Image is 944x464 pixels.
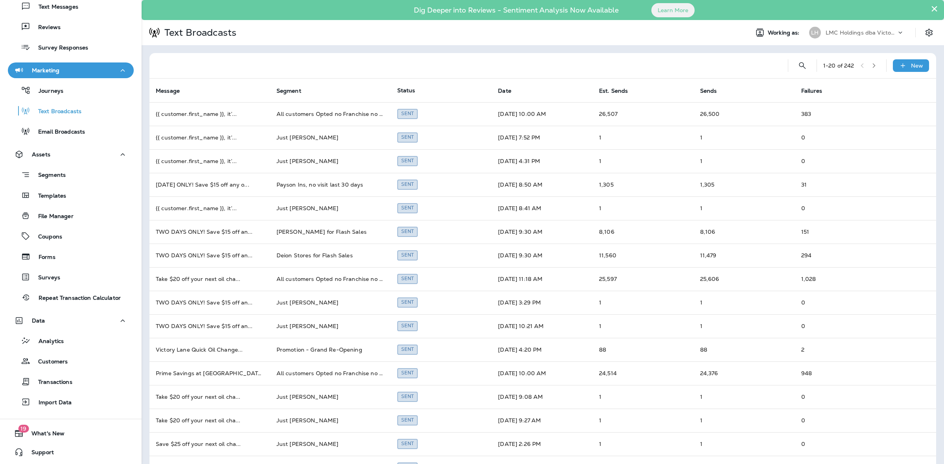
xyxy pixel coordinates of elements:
td: [DATE] 10:00 AM [492,361,593,385]
div: Sent [397,274,418,284]
div: Sent [397,180,418,189]
td: 1 [694,196,795,220]
span: Sends [700,87,727,94]
p: Email Broadcasts [30,128,85,136]
p: Text Messages [31,4,78,11]
button: Marketing [8,62,134,78]
p: File Manager [30,213,74,220]
p: Reviews [30,24,61,31]
div: Sent [397,297,418,307]
td: 151 [795,220,896,244]
p: Dig Deeper into Reviews - Sentiment Analysis Now Available [391,9,642,11]
td: Just [PERSON_NAME] [270,149,391,173]
span: Created by Robert Wlasuk [397,204,418,211]
td: 11,560 [593,244,694,267]
p: Segments [30,172,66,180]
button: Search Text Broadcasts [795,58,810,73]
td: 383 [795,102,896,126]
td: [PERSON_NAME] for Flash Sales [270,220,391,244]
button: File Manager [8,207,134,224]
td: Deion Stores for Flash Sales [270,244,391,267]
td: 1 [593,126,694,149]
span: Created by Robert Wlasuk [397,110,418,117]
td: {{ customer.first_name }}, it’ ... [149,149,270,173]
td: Just [PERSON_NAME] [270,126,391,149]
td: Take $20 off your next oil cha ... [149,385,270,409]
td: 11,479 [694,244,795,267]
td: [DATE] 3:29 PM [492,291,593,314]
div: Sent [397,227,418,237]
button: Data [8,313,134,328]
span: Message [156,88,180,94]
td: Just [PERSON_NAME] [270,314,391,338]
span: Segment [277,88,301,94]
p: Marketing [32,67,59,73]
button: Templates [8,187,134,204]
td: [DATE] 10:00 AM [492,102,593,126]
button: Import Data [8,394,134,410]
td: 8,106 [694,220,795,244]
td: 25,606 [694,267,795,291]
td: Payson Ins, no visit last 30 days [270,173,391,196]
td: 948 [795,361,896,385]
p: Surveys [30,274,60,282]
td: 25,597 [593,267,694,291]
div: Sent [397,132,418,142]
p: Coupons [30,233,62,241]
span: Segment [277,87,312,94]
p: Import Data [31,399,72,407]
p: LMC Holdings dba Victory Lane Quick Oil Change [826,29,896,36]
td: 26,507 [593,102,694,126]
td: 0 [795,385,896,409]
p: Journeys [31,88,63,95]
td: 1,305 [694,173,795,196]
div: Sent [397,109,418,119]
button: 19What's New [8,425,134,441]
td: [DATE] 11:18 AM [492,267,593,291]
span: What's New [24,430,65,440]
td: Just [PERSON_NAME] [270,385,391,409]
td: TWO DAYS ONLY! Save $15 off an ... [149,244,270,267]
div: Sent [397,321,418,331]
button: Learn More [651,3,695,17]
p: New [911,62,923,69]
td: Just [PERSON_NAME] [270,409,391,432]
span: Status [397,87,415,94]
td: 24,376 [694,361,795,385]
td: [DATE] 9:30 AM [492,220,593,244]
span: Created by Robert Wlasuk [397,251,418,258]
div: Sent [397,439,418,449]
div: Sent [397,156,418,166]
td: Just [PERSON_NAME] [270,432,391,456]
span: Support [24,449,54,458]
td: [DATE] 7:52 PM [492,126,593,149]
td: [DATE] 2:26 PM [492,432,593,456]
button: Survey Responses [8,39,134,55]
td: 1 [694,385,795,409]
td: 1 [694,149,795,173]
span: Created by Robert Wlasuk [397,345,418,352]
div: Sent [397,392,418,402]
div: Sent [397,345,418,354]
td: {{ customer.first_name }}, it’ ... [149,196,270,220]
td: All customers Opted no Franchise no visit 1 month [270,361,391,385]
td: 24,514 [593,361,694,385]
td: All customers Opted no Franchise no visit 1 month [270,102,391,126]
td: [DATE] 10:21 AM [492,314,593,338]
td: 1 [694,432,795,456]
span: Created by Robert Wlasuk [397,440,418,447]
span: Created by Robert Wlasuk [397,133,418,140]
td: TWO DAYS ONLY! Save $15 off an ... [149,314,270,338]
p: Survey Responses [30,44,88,52]
button: Assets [8,147,134,162]
td: 1 [593,291,694,314]
div: Sent [397,368,418,378]
p: Analytics [31,338,64,345]
button: Reviews [8,18,134,35]
button: Analytics [8,332,134,349]
td: Take $20 off your next oil cha ... [149,409,270,432]
td: 1 [694,314,795,338]
td: 1 [593,314,694,338]
td: All customers Opted no Franchise no visit 1 month [270,267,391,291]
span: Created by Robert Wlasuk [397,416,418,423]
